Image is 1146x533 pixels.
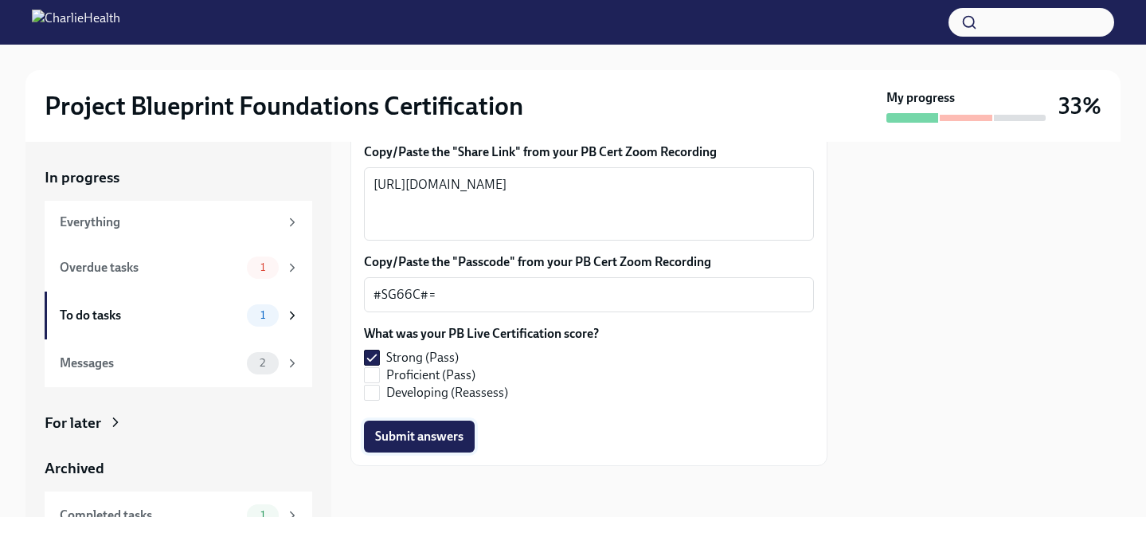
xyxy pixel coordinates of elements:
h3: 33% [1058,92,1101,120]
span: 2 [250,357,275,369]
span: 1 [251,309,275,321]
span: Proficient (Pass) [386,366,475,384]
a: For later [45,413,312,433]
a: In progress [45,167,312,188]
div: Messages [60,355,241,372]
label: Copy/Paste the "Share Link" from your PB Cert Zoom Recording [364,143,814,161]
textarea: [URL][DOMAIN_NAME] [374,175,804,233]
span: Developing (Reassess) [386,384,508,402]
div: For later [45,413,101,433]
button: Submit answers [364,421,475,453]
a: Overdue tasks1 [45,244,312,292]
label: What was your PB Live Certification score? [364,325,599,343]
label: Copy/Paste the "Passcode" from your PB Cert Zoom Recording [364,253,814,271]
a: Messages2 [45,339,312,387]
div: Everything [60,214,279,231]
a: To do tasks1 [45,292,312,339]
img: CharlieHealth [32,10,120,35]
a: Archived [45,458,312,479]
textarea: #SG66C#= [374,285,804,304]
div: To do tasks [60,307,241,324]
div: Overdue tasks [60,259,241,276]
span: Submit answers [375,429,463,445]
a: Everything [45,201,312,244]
span: Strong (Pass) [386,349,459,366]
strong: My progress [886,89,955,107]
span: 1 [251,509,275,521]
h2: Project Blueprint Foundations Certification [45,90,523,122]
div: Completed tasks [60,507,241,524]
span: 1 [251,261,275,273]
